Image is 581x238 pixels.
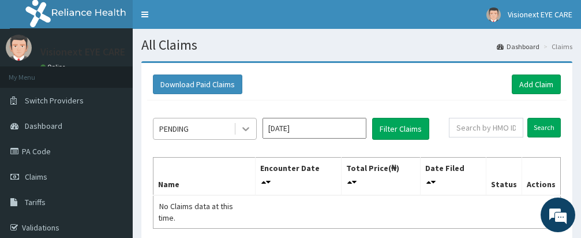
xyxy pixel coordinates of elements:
button: Filter Claims [372,118,429,140]
th: Date Filed [421,158,486,196]
input: Search [527,118,561,137]
img: User Image [486,8,501,22]
th: Status [486,158,522,196]
span: Tariffs [25,197,46,207]
h1: All Claims [141,38,572,53]
th: Total Price(₦) [341,158,421,196]
span: No Claims data at this time. [158,201,233,223]
th: Actions [522,158,560,196]
li: Claims [541,42,572,51]
a: Dashboard [497,42,539,51]
span: Visionext EYE CARE [508,9,572,20]
span: Claims [25,172,47,182]
span: Dashboard [25,121,62,131]
a: Add Claim [512,75,561,94]
span: Switch Providers [25,95,84,106]
div: PENDING [159,123,189,135]
input: Select Month and Year [263,118,366,139]
th: Name [153,158,256,196]
p: Visionext EYE CARE [40,47,125,57]
input: Search by HMO ID [449,118,523,137]
th: Encounter Date [256,158,342,196]
a: Online [40,63,68,71]
button: Download Paid Claims [153,75,242,94]
img: User Image [6,35,32,61]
